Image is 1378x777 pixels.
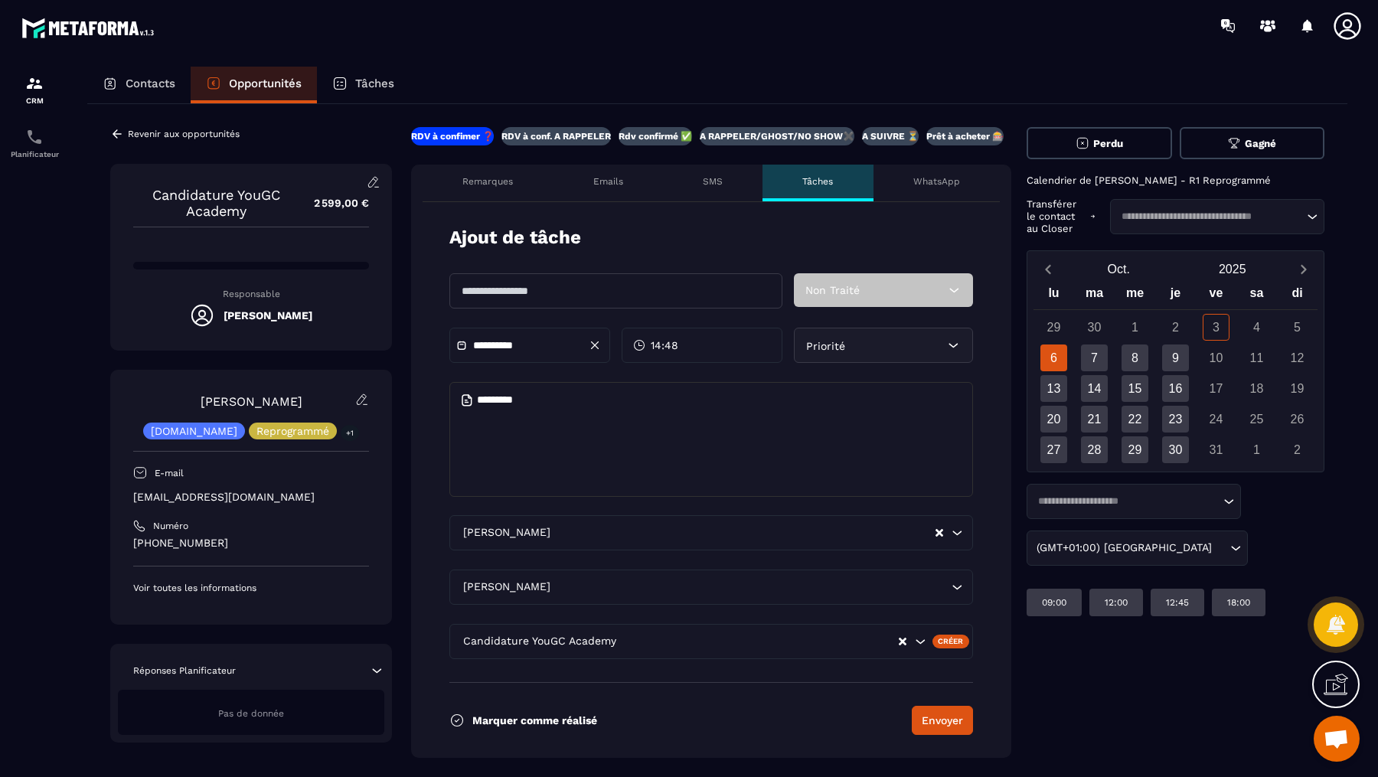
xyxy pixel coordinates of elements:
[133,536,369,550] p: [PHONE_NUMBER]
[87,67,191,103] a: Contacts
[1203,375,1229,402] div: 17
[1040,436,1067,463] div: 27
[1236,282,1277,309] div: sa
[1162,314,1189,341] div: 2
[1122,406,1148,433] div: 22
[462,175,513,188] p: Remarques
[899,636,906,648] button: Clear Selected
[1162,375,1189,402] div: 16
[133,289,369,299] p: Responsable
[1203,436,1229,463] div: 31
[553,524,934,541] input: Search for option
[449,624,973,659] div: Search for option
[703,175,723,188] p: SMS
[355,77,394,90] p: Tâches
[1027,484,1241,519] div: Search for option
[1196,282,1236,309] div: ve
[459,524,553,541] span: [PERSON_NAME]
[126,77,175,90] p: Contacts
[411,130,494,142] p: RDV à confimer ❓
[1215,540,1226,557] input: Search for option
[553,579,948,596] input: Search for option
[218,708,284,719] span: Pas de donnée
[224,309,312,322] h5: [PERSON_NAME]
[1093,138,1123,149] span: Perdu
[1162,406,1189,433] div: 23
[133,187,299,219] p: Candidature YouGC Academy
[1284,436,1311,463] div: 2
[1122,375,1148,402] div: 15
[936,527,943,539] button: Clear Selected
[1284,375,1311,402] div: 19
[1081,375,1108,402] div: 14
[153,520,188,532] p: Numéro
[1284,344,1311,371] div: 12
[912,706,973,735] button: Envoyer
[1243,436,1270,463] div: 1
[1284,314,1311,341] div: 5
[1040,375,1067,402] div: 13
[1027,531,1248,566] div: Search for option
[1081,436,1108,463] div: 28
[926,130,1004,142] p: Prêt à acheter 🎰
[862,130,919,142] p: A SUIVRE ⏳
[1180,127,1325,159] button: Gagné
[299,188,369,218] p: 2 599,00 €
[1289,259,1318,279] button: Next month
[4,63,65,116] a: formationformationCRM
[1116,209,1303,224] input: Search for option
[501,130,611,142] p: RDV à conf. A RAPPELER
[1176,256,1290,282] button: Open years overlay
[805,284,860,296] span: Non Traité
[1115,282,1155,309] div: me
[1033,494,1220,509] input: Search for option
[1122,344,1148,371] div: 8
[4,116,65,170] a: schedulerschedulerPlanificateur
[1245,138,1276,149] span: Gagné
[472,714,597,726] p: Marquer comme réalisé
[1203,314,1229,341] div: 3
[1243,344,1270,371] div: 11
[1081,406,1108,433] div: 21
[133,490,369,504] p: [EMAIL_ADDRESS][DOMAIN_NAME]
[317,67,410,103] a: Tâches
[1110,199,1324,234] div: Search for option
[341,425,359,441] p: +1
[651,338,678,353] span: 14:48
[1166,596,1189,609] p: 12:45
[128,129,240,139] p: Revenir aux opportunités
[459,579,553,596] span: [PERSON_NAME]
[1040,344,1067,371] div: 6
[1243,375,1270,402] div: 18
[1027,198,1083,235] p: Transférer le contact au Closer
[1042,596,1066,609] p: 09:00
[449,515,973,550] div: Search for option
[133,582,369,594] p: Voir toutes les informations
[1227,596,1250,609] p: 18:00
[1062,256,1176,282] button: Open months overlay
[1081,344,1108,371] div: 7
[191,67,317,103] a: Opportunités
[806,340,845,352] span: Priorité
[25,128,44,146] img: scheduler
[619,130,692,142] p: Rdv confirmé ✅
[1033,282,1318,463] div: Calendar wrapper
[1081,314,1108,341] div: 30
[619,633,897,650] input: Search for option
[459,633,619,650] span: Candidature YouGC Academy
[802,175,833,188] p: Tâches
[1314,716,1360,762] div: Ouvrir le chat
[1162,344,1189,371] div: 9
[25,74,44,93] img: formation
[1203,406,1229,433] div: 24
[1203,344,1229,371] div: 10
[4,96,65,105] p: CRM
[1105,596,1128,609] p: 12:00
[1074,282,1115,309] div: ma
[1027,175,1324,187] p: Calendrier de [PERSON_NAME] - R1 Reprogrammé
[256,426,329,436] p: Reprogrammé
[932,635,970,648] div: Créer
[155,467,184,479] p: E-mail
[1162,436,1189,463] div: 30
[1033,259,1062,279] button: Previous month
